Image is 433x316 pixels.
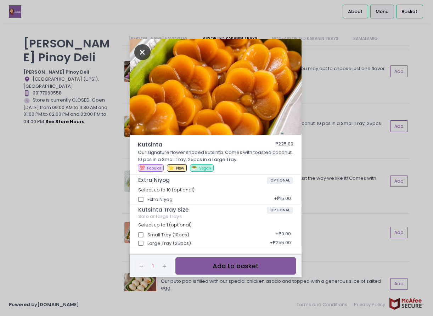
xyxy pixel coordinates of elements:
span: New [176,166,184,171]
span: Extra Niyog [138,177,267,183]
span: Kutsinta [138,140,255,149]
span: OPTIONAL [267,207,293,214]
span: Popular [147,166,161,171]
div: + ₱15.00 [271,193,293,206]
span: Kutsinta Tray Size [138,207,267,213]
span: 💯 [139,165,145,171]
span: 🥗 [191,165,197,171]
button: Close [134,48,151,55]
span: Vegan [199,166,211,171]
span: OPTIONAL [267,177,293,184]
img: Kutsinta [130,39,302,135]
p: Our signature flower shaped kutsinta. Comes with toasted coconut. 10 pcs in a Small Tray, 25pcs i... [138,149,294,163]
div: Solo or large trays [138,214,293,219]
span: ⭐ [168,165,174,171]
div: ₱225.00 [275,140,293,149]
button: Add to basket [175,257,296,275]
span: Select up to 1 (optional) [138,222,192,228]
div: + ₱255.00 [267,237,293,250]
span: Select up to 10 (optional) [138,187,195,193]
div: + ₱0.00 [273,228,293,242]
